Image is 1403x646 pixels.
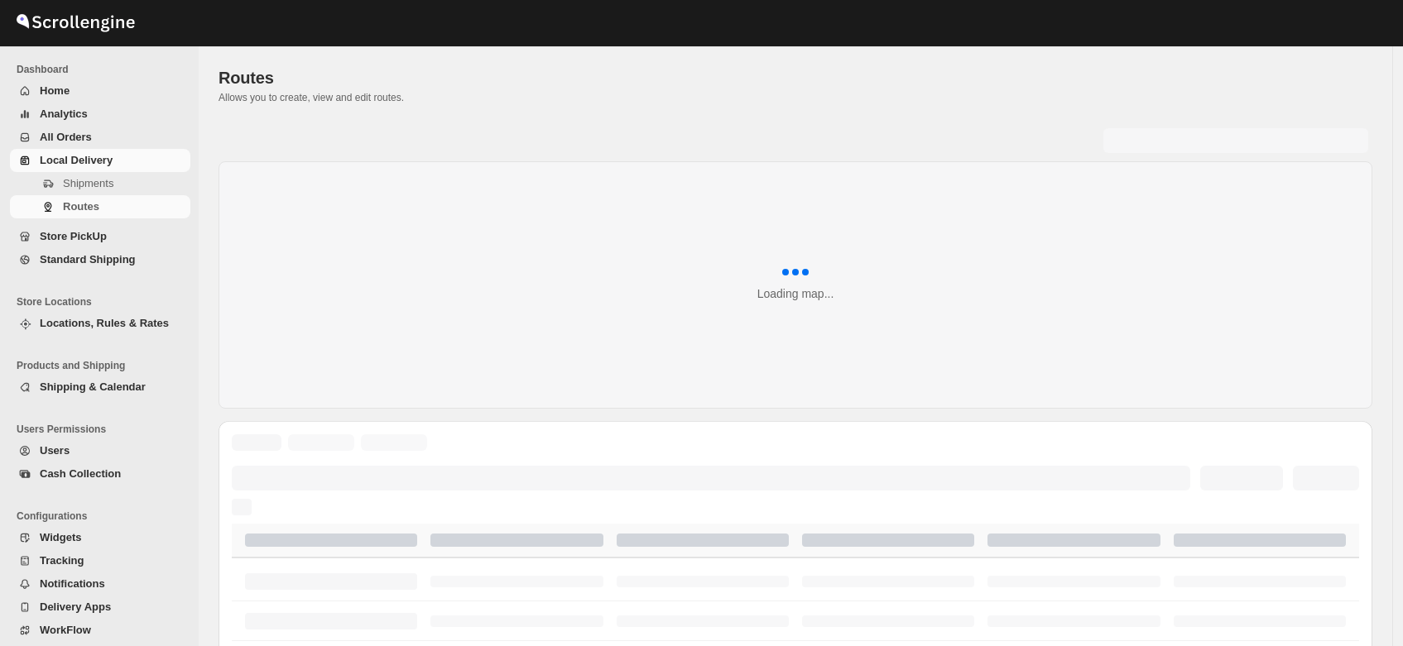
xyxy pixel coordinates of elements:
span: Locations, Rules & Rates [40,317,169,329]
span: Routes [63,200,99,213]
span: Configurations [17,510,190,523]
span: Products and Shipping [17,359,190,372]
span: Delivery Apps [40,601,111,613]
span: Analytics [40,108,88,120]
button: Tracking [10,549,190,572]
span: Widgets [40,531,81,543]
span: Local Delivery [40,154,113,166]
button: WorkFlow [10,619,190,642]
span: Store PickUp [40,230,107,242]
span: Routes [219,69,274,87]
span: Store Locations [17,295,190,309]
button: Cash Collection [10,462,190,486]
button: Shipping & Calendar [10,376,190,399]
button: Delivery Apps [10,596,190,619]
span: Users [40,444,70,457]
span: Shipping & Calendar [40,380,146,393]
span: Standard Shipping [40,253,136,266]
span: Dashboard [17,63,190,76]
span: Cash Collection [40,467,121,480]
span: WorkFlow [40,624,91,636]
button: Analytics [10,103,190,126]
button: Home [10,79,190,103]
button: Users [10,439,190,462]
span: Home [40,84,70,97]
p: Allows you to create, view and edit routes. [219,91,1372,104]
div: Loading map... [757,285,834,302]
span: Tracking [40,554,84,567]
span: Shipments [63,177,113,189]
button: Shipments [10,172,190,195]
button: All Orders [10,126,190,149]
button: Routes [10,195,190,218]
button: Notifications [10,572,190,596]
span: Notifications [40,577,105,590]
button: Widgets [10,526,190,549]
span: All Orders [40,131,92,143]
button: Locations, Rules & Rates [10,312,190,335]
span: Users Permissions [17,423,190,436]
